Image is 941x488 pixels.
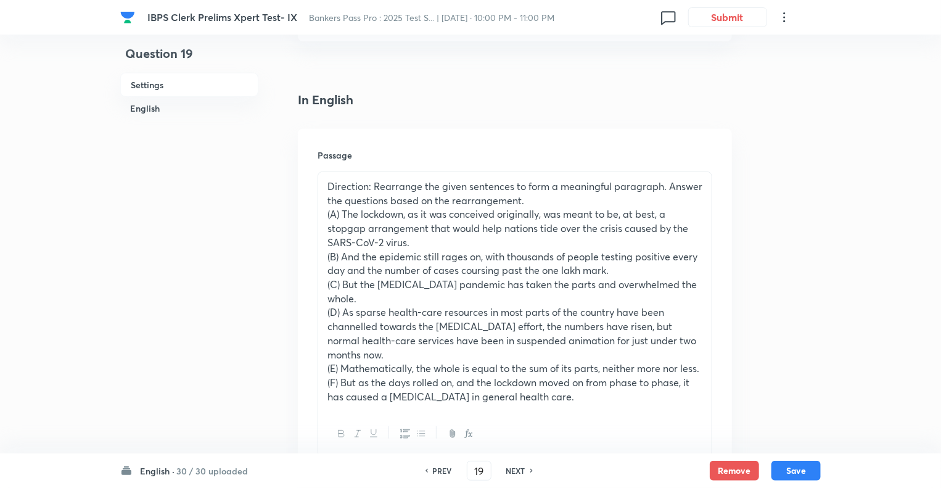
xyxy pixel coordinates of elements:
h6: Settings [120,73,258,97]
button: Save [771,461,821,481]
p: Direction: Rearrange the given sentences to form a meaningful paragraph. Answer the questions bas... [327,180,702,207]
img: Company Logo [120,10,135,25]
p: (C) But the [MEDICAL_DATA] pandemic has taken the parts and overwhelmed the whole. [327,278,702,305]
span: IBPS Clerk Prelims Xpert Test- IX [147,10,297,23]
button: Remove [710,461,759,481]
h6: 30 / 30 uploaded [176,465,248,478]
p: (B) And the epidemic still rages on, with thousands of people testing positive every day and the ... [327,250,702,278]
h6: English · [140,465,175,478]
button: Submit [688,7,767,27]
p: (D) As sparse health-care resources in most parts of the country have been channelled towards the... [327,305,702,362]
p: (E) Mathematically, the whole is equal to the sum of its parts, neither more nor less. [327,362,702,376]
a: Company Logo [120,10,138,25]
h4: In English [298,91,732,109]
p: (A) The lockdown, as it was conceived originally, was meant to be, at best, a stopgap arrangement... [327,207,702,249]
h4: Question 19 [120,44,258,73]
span: Bankers Pass Pro : 2025 Test S... | [DATE] · 10:00 PM - 11:00 PM [310,12,555,23]
h6: NEXT [506,465,525,476]
h6: PREV [433,465,452,476]
p: (F) But as the days rolled on, and the lockdown moved on from phase to phase, it has caused a [ME... [327,376,702,403]
h6: Passage [318,149,712,162]
h6: English [120,97,258,120]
